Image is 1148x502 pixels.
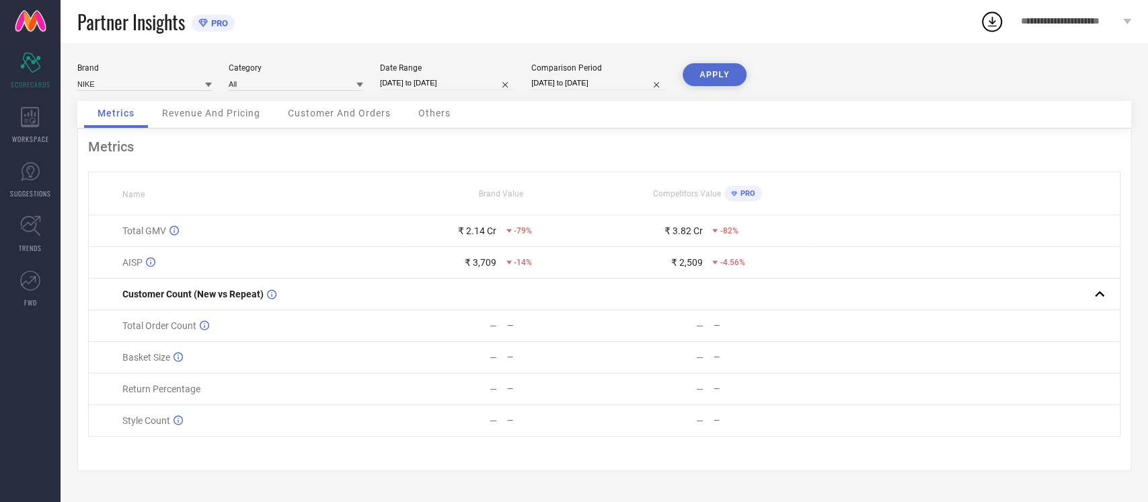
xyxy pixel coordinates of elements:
[380,63,514,73] div: Date Range
[122,190,145,199] span: Name
[507,384,604,394] div: —
[980,9,1004,34] div: Open download list
[11,79,50,89] span: SCORECARDS
[490,320,497,331] div: —
[288,108,391,118] span: Customer And Orders
[122,225,166,236] span: Total GMV
[531,63,666,73] div: Comparison Period
[713,353,810,362] div: —
[720,226,738,236] span: -82%
[713,321,810,330] div: —
[77,63,212,73] div: Brand
[122,415,170,426] span: Style Count
[12,134,49,144] span: WORKSPACE
[507,416,604,425] div: —
[458,225,496,236] div: ₹ 2.14 Cr
[88,139,1120,155] div: Metrics
[695,384,703,394] div: —
[490,352,497,363] div: —
[531,76,666,90] input: Select comparison period
[490,384,497,394] div: —
[683,63,747,86] button: APPLY
[671,257,702,268] div: ₹ 2,509
[664,225,702,236] div: ₹ 3.82 Cr
[737,189,755,198] span: PRO
[162,108,260,118] span: Revenue And Pricing
[653,189,721,199] span: Competitors Value
[122,257,143,268] span: AISP
[713,384,810,394] div: —
[418,108,451,118] span: Others
[19,243,42,253] span: TRENDS
[24,297,37,308] span: FWD
[465,257,496,268] div: ₹ 3,709
[10,188,51,199] span: SUGGESTIONS
[514,258,532,267] span: -14%
[380,76,514,90] input: Select date range
[507,321,604,330] div: —
[507,353,604,362] div: —
[479,189,523,199] span: Brand Value
[208,18,228,28] span: PRO
[490,415,497,426] div: —
[77,8,185,36] span: Partner Insights
[720,258,744,267] span: -4.56%
[695,352,703,363] div: —
[122,320,196,331] span: Total Order Count
[713,416,810,425] div: —
[695,320,703,331] div: —
[122,384,200,394] span: Return Percentage
[514,226,532,236] span: -79%
[98,108,135,118] span: Metrics
[122,289,264,299] span: Customer Count (New vs Repeat)
[695,415,703,426] div: —
[122,352,170,363] span: Basket Size
[229,63,363,73] div: Category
